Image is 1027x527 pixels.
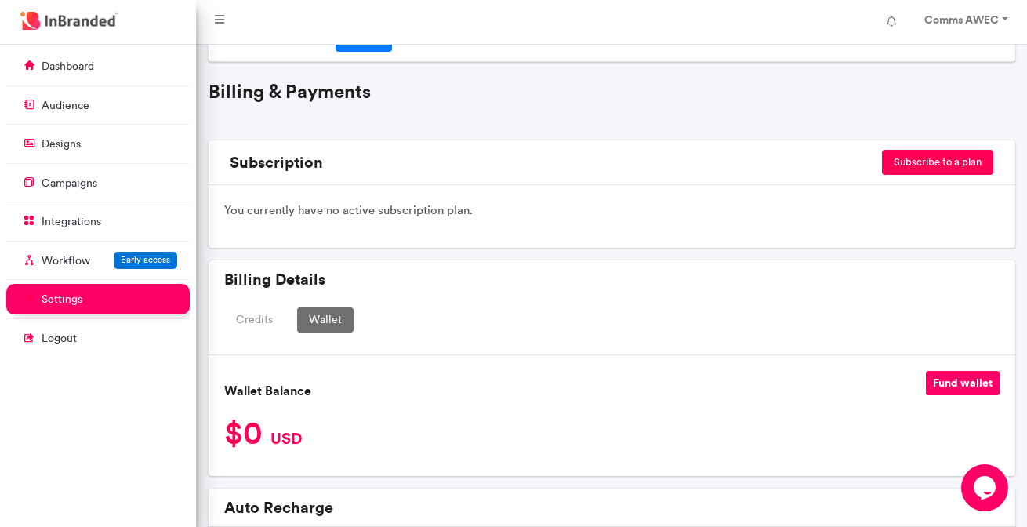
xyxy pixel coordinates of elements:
[909,6,1021,38] a: Comms AWEC
[961,464,1011,511] iframe: chat widget
[6,284,190,314] a: settings
[42,292,82,307] p: settings
[270,428,302,448] span: USD
[42,59,94,75] p: dashboard
[42,253,90,269] p: Workflow
[224,307,285,333] button: Credits
[224,201,1000,220] p: You currently have no active subscription plan.
[42,176,97,191] p: campaigns
[42,331,77,347] p: logout
[6,90,190,120] a: audience
[16,8,122,34] img: InBranded Logo
[121,254,170,265] span: Early access
[924,13,999,27] strong: Comms AWEC
[926,371,1000,395] button: Fund wallet
[882,150,993,175] button: Subscribe to a plan
[224,498,1000,517] h5: Auto Recharge
[6,168,190,198] a: campaigns
[224,270,1000,289] h5: Billing Details
[209,81,1015,104] h4: Billing & Payments
[6,206,190,236] a: integrations
[42,98,89,114] p: audience
[224,153,483,172] h5: Subscription
[224,383,311,398] h6: Wallet Balance
[42,214,101,230] p: integrations
[297,307,354,333] button: Wallet
[224,423,1000,448] h4: $ 0
[6,245,190,275] a: WorkflowEarly access
[6,129,190,158] a: designs
[6,51,190,81] a: dashboard
[42,136,81,152] p: designs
